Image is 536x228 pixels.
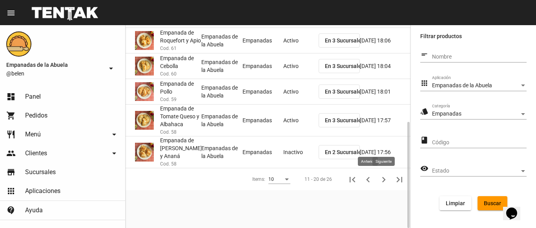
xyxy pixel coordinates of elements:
span: 10 [268,177,274,182]
label: Filtrar productos [420,31,527,41]
button: Limpiar [439,196,471,210]
mat-icon: class [420,136,428,145]
mat-cell: Empanadas [242,53,284,79]
iframe: chat widget [503,197,528,220]
span: Panel [25,93,41,101]
mat-icon: restaurant [6,130,16,139]
mat-cell: Empanadas [242,79,284,104]
span: @belen [6,70,103,77]
img: 4c2ccd53-78ad-4b11-8071-b758d1175bd1.jpg [135,57,154,75]
span: Empanadas [432,110,461,117]
mat-cell: Activo [283,108,319,133]
span: Ayuda [25,206,43,214]
button: En 3 Sucursales [319,85,360,99]
mat-cell: Empanadas [242,140,284,165]
mat-cell: Activo [283,79,319,104]
span: Estado [432,168,520,174]
mat-icon: arrow_drop_down [109,130,119,139]
span: Aplicaciones [25,187,60,195]
span: Cod. 59 [160,96,177,103]
mat-icon: apps [420,79,428,88]
span: Cod. 60 [160,70,177,78]
img: b2392df3-fa09-40df-9618-7e8db6da82b5.jpg [135,111,154,130]
mat-icon: people [6,149,16,158]
mat-cell: Empanadas de la Abuela [201,79,242,104]
mat-cell: Activo [283,53,319,79]
span: En 2 Sucursales [325,149,364,155]
span: En 3 Sucursales [325,88,364,95]
mat-icon: arrow_drop_down [109,149,119,158]
mat-select: Aplicación [432,83,527,89]
mat-icon: short_text [420,50,428,59]
span: Cod. 61 [160,44,177,52]
img: 10349b5f-e677-4e10-aec3-c36b893dfd64.jpg [135,82,154,101]
button: Última [392,171,407,187]
mat-cell: Empanadas de la Abuela [201,140,242,165]
input: Nombre [432,54,527,60]
span: Cod. 58 [160,160,177,168]
span: Clientes [25,149,47,157]
img: d59fadef-f63f-4083-8943-9e902174ec49.jpg [135,31,154,50]
mat-icon: contact_support [6,206,16,215]
mat-cell: Empanadas [242,108,284,133]
span: En 3 Sucursales [325,37,364,44]
mat-cell: [DATE] 18:01 [360,79,410,104]
button: En 3 Sucursales [319,113,360,127]
mat-cell: Empanadas de la Abuela [201,108,242,133]
mat-icon: visibility [420,164,428,173]
span: Empanada de Cebolla [160,54,201,70]
span: Menú [25,131,41,138]
span: Limpiar [446,200,465,206]
mat-select: Items: [268,177,290,182]
button: Anterior [360,171,376,187]
span: Pedidos [25,112,47,120]
mat-icon: style [420,107,428,116]
span: Empanada de Pollo [160,80,201,96]
span: Empanadas de la Abuela [6,60,103,70]
span: Buscar [484,200,501,206]
mat-cell: [DATE] 17:57 [360,108,410,133]
span: Empanadas de la Abuela [432,82,492,88]
span: Cod. 58 [160,128,177,136]
mat-cell: Empanadas [242,28,284,53]
span: Empanada de [PERSON_NAME] y Ananá [160,136,202,160]
button: En 3 Sucursales [319,59,360,73]
button: Buscar [478,196,507,210]
button: Primera [345,171,360,187]
div: 11 - 20 de 26 [304,175,332,183]
mat-cell: Activo [283,28,319,53]
mat-icon: menu [6,8,16,18]
button: En 2 Sucursales [319,145,360,159]
mat-cell: Empanadas de la Abuela [201,53,242,79]
mat-select: Categoría [432,111,527,117]
mat-cell: [DATE] 18:04 [360,53,410,79]
mat-select: Estado [432,168,527,174]
mat-icon: dashboard [6,92,16,101]
img: f79e90c5-b4f9-4d92-9a9e-7fe78b339dbe.jpg [135,143,154,162]
span: En 3 Sucursales [325,117,364,123]
span: En 3 Sucursales [325,63,364,69]
mat-icon: arrow_drop_down [106,64,116,73]
mat-icon: store [6,167,16,177]
div: Items: [252,175,265,183]
img: f0136945-ed32-4f7c-91e3-a375bc4bb2c5.png [6,31,31,57]
span: Sucursales [25,168,56,176]
span: Empanada de Tomate Queso y Albahaca [160,105,201,128]
mat-icon: shopping_cart [6,111,16,120]
mat-cell: Empanadas de la Abuela [201,28,242,53]
span: Empanada de Roquefort y Apio [160,29,201,44]
mat-cell: Inactivo [283,140,319,165]
mat-cell: [DATE] 18:06 [360,28,410,53]
button: En 3 Sucursales [319,33,360,48]
mat-cell: [DATE] 17:56 [360,140,410,165]
input: Código [432,140,527,146]
mat-icon: apps [6,186,16,196]
button: Siguiente [376,171,392,187]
